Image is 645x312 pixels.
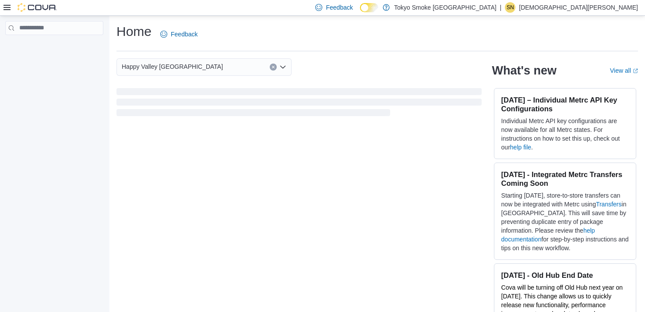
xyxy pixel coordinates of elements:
[279,64,286,71] button: Open list of options
[500,2,502,13] p: |
[501,96,629,113] h3: [DATE] – Individual Metrc API Key Configurations
[519,2,638,13] p: [DEMOGRAPHIC_DATA][PERSON_NAME]
[394,2,497,13] p: Tokyo Smoke [GEOGRAPHIC_DATA]
[270,64,277,71] button: Clear input
[501,117,629,152] p: Individual Metrc API key configurations are now available for all Metrc states. For instructions ...
[326,3,352,12] span: Feedback
[360,3,378,12] input: Dark Mode
[116,90,482,118] span: Loading
[116,23,152,40] h1: Home
[501,227,595,243] a: help documentation
[157,25,201,43] a: Feedback
[510,144,531,151] a: help file
[492,64,557,78] h2: What's new
[501,191,629,252] p: Starting [DATE], store-to-store transfers can now be integrated with Metrc using in [GEOGRAPHIC_D...
[5,37,103,58] nav: Complex example
[501,170,629,188] h3: [DATE] - Integrated Metrc Transfers Coming Soon
[122,61,223,72] span: Happy Valley [GEOGRAPHIC_DATA]
[633,68,638,74] svg: External link
[610,67,638,74] a: View allExternal link
[18,3,57,12] img: Cova
[596,201,622,208] a: Transfers
[501,271,629,280] h3: [DATE] - Old Hub End Date
[507,2,514,13] span: SN
[505,2,515,13] div: Shiran Norbert
[171,30,197,39] span: Feedback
